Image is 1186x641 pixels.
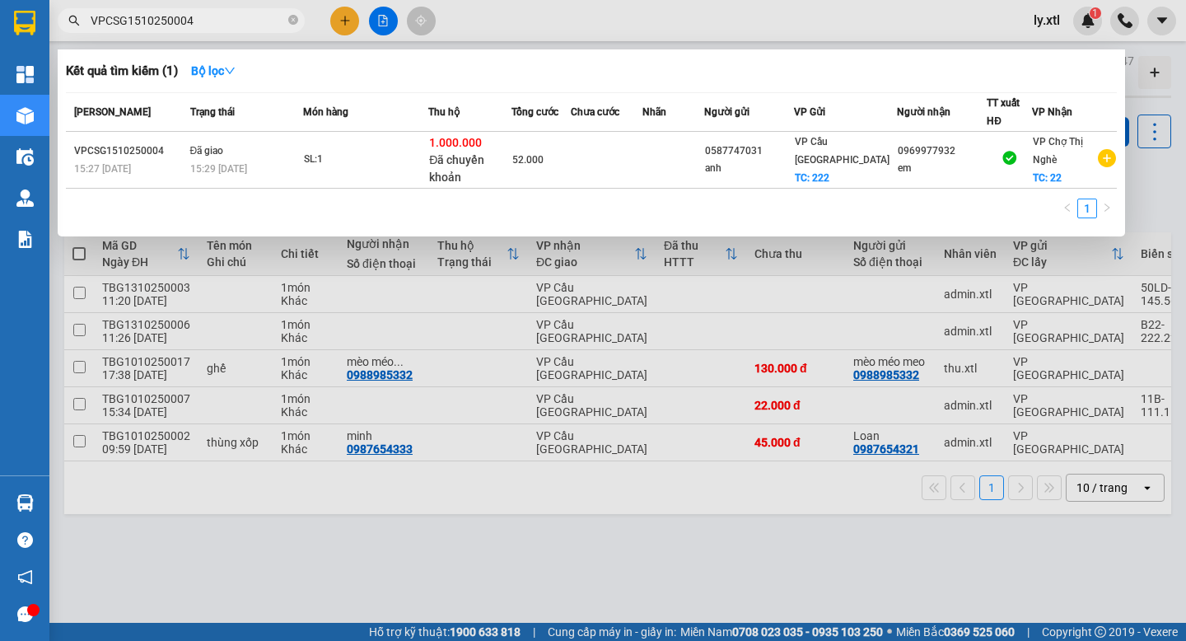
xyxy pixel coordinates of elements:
[794,106,825,118] span: VP Gửi
[642,106,666,118] span: Nhãn
[1077,199,1097,218] li: 1
[897,106,950,118] span: Người nhận
[512,154,544,166] span: 52.000
[178,58,249,84] button: Bộ lọcdown
[705,143,793,160] div: 0587747031
[16,66,34,83] img: dashboard-icon
[17,569,33,585] span: notification
[304,151,427,169] div: SL: 1
[704,106,749,118] span: Người gửi
[428,106,460,118] span: Thu hộ
[1097,199,1117,218] button: right
[1078,199,1096,218] a: 1
[190,145,224,157] span: Đã giao
[303,106,348,118] span: Món hàng
[1098,149,1116,167] span: plus-circle
[705,160,793,177] div: anh
[68,15,80,26] span: search
[288,15,298,25] span: close-circle
[17,532,33,548] span: question-circle
[898,160,986,177] div: em
[16,231,34,248] img: solution-icon
[74,106,151,118] span: [PERSON_NAME]
[795,172,829,184] span: TC: 222
[191,64,236,77] strong: Bộ lọc
[190,163,247,175] span: 15:29 [DATE]
[16,494,34,512] img: warehouse-icon
[16,189,34,207] img: warehouse-icon
[17,606,33,622] span: message
[1102,203,1112,213] span: right
[987,97,1020,127] span: TT xuất HĐ
[16,148,34,166] img: warehouse-icon
[1062,203,1072,213] span: left
[795,136,889,166] span: VP Cầu [GEOGRAPHIC_DATA]
[66,63,178,80] h3: Kết quả tìm kiếm ( 1 )
[14,11,35,35] img: logo-vxr
[571,106,619,118] span: Chưa cước
[190,106,235,118] span: Trạng thái
[224,65,236,77] span: down
[1058,199,1077,218] button: left
[1033,172,1062,184] span: TC: 22
[74,143,185,160] div: VPCSG1510250004
[1058,199,1077,218] li: Previous Page
[74,163,131,175] span: 15:27 [DATE]
[1032,106,1072,118] span: VP Nhận
[429,136,482,149] span: 1.000.000
[1033,136,1083,166] span: VP Chợ Thị Nghè
[1097,199,1117,218] li: Next Page
[429,153,484,184] span: Đã chuyển khoản
[16,107,34,124] img: warehouse-icon
[898,143,986,160] div: 0969977932
[288,13,298,29] span: close-circle
[511,106,558,118] span: Tổng cước
[91,12,285,30] input: Tìm tên, số ĐT hoặc mã đơn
